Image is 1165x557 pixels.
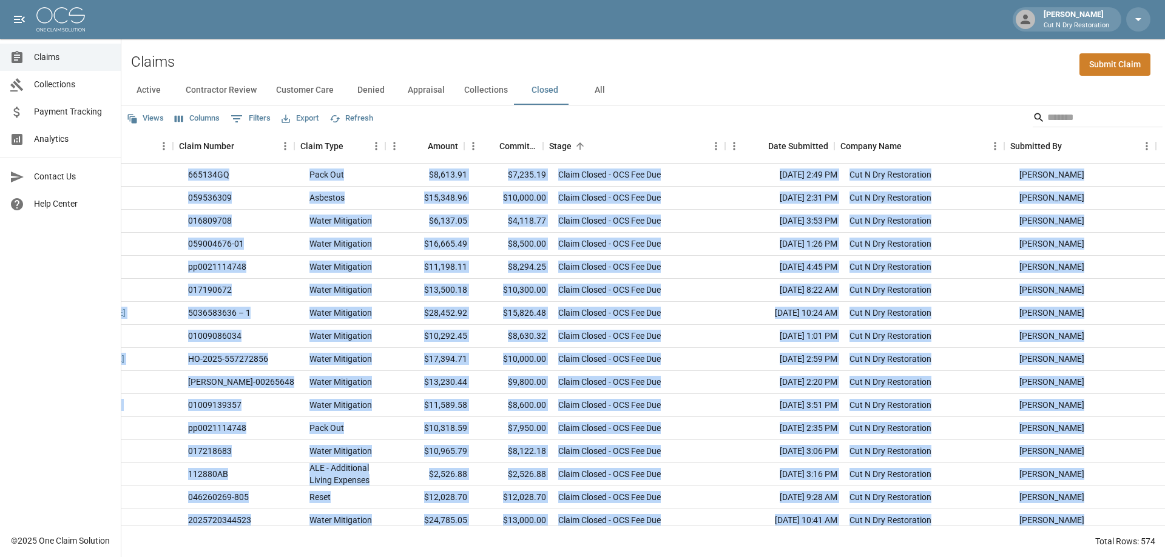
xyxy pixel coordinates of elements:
button: Select columns [172,109,223,128]
div: Amber Marquez [1019,445,1084,457]
span: Analytics [34,133,111,145]
div: [DATE] 10:24 AM [734,302,843,325]
div: $13,000.00 [473,509,552,532]
button: Active [121,76,176,105]
div: Claim Closed - OCS Fee Due [558,192,661,204]
div: Amber Marquez [1019,261,1084,273]
div: 016809708 [188,215,232,227]
button: Views [124,109,167,128]
button: Appraisal [398,76,454,105]
div: $10,300.00 [473,279,552,302]
div: $10,965.79 [394,440,473,463]
div: $2,526.88 [394,463,473,486]
div: 059004676-01 [188,238,244,250]
div: Claim Closed - OCS Fee Due [558,468,661,480]
div: Claim Closed - OCS Fee Due [558,215,661,227]
button: Refresh [326,109,376,128]
div: Amber Marquez [1019,399,1084,411]
div: $8,500.00 [473,233,552,256]
div: Cut N Dry Restoration [849,399,931,411]
div: Amber Marquez [1019,168,1084,181]
button: Menu [707,137,725,155]
div: [DATE] 2:31 PM [734,187,843,210]
div: $17,394.71 [394,348,473,371]
div: Submitted By [1004,129,1156,163]
div: 059536309 [188,192,232,204]
div: [DATE] 3:16 PM [734,463,843,486]
div: $7,235.19 [473,164,552,187]
button: Sort [411,138,428,155]
div: Claim Closed - OCS Fee Due [558,238,661,250]
div: $12,028.70 [394,486,473,509]
div: Total Rows: 574 [1095,535,1155,547]
div: Cut N Dry Restoration [849,215,931,227]
div: Pack Out [309,422,344,434]
div: Claim Type [300,129,343,163]
div: Stage [543,129,725,163]
div: $10,000.00 [473,348,552,371]
div: Cut N Dry Restoration [849,491,931,503]
div: Water Mitigation [309,353,372,365]
div: Amber Marquez [1019,353,1084,365]
button: Menu [385,137,404,155]
div: Claim Type [294,129,385,163]
div: $8,600.00 [473,394,552,417]
div: Cut N Dry Restoration [849,307,931,319]
div: Claim Closed - OCS Fee Due [558,376,661,388]
div: $8,630.32 [473,325,552,348]
div: Cut N Dry Restoration [849,330,931,342]
div: Cut N Dry Restoration [849,445,931,457]
div: Date Submitted [725,129,834,163]
div: $4,118.77 [473,210,552,233]
div: Water Mitigation [309,215,372,227]
div: 046260269-805 [188,491,249,503]
div: Amber Marquez [1019,284,1084,296]
div: Cut N Dry Restoration [849,261,931,273]
div: $15,826.48 [473,302,552,325]
div: $9,800.00 [473,371,552,394]
button: Sort [343,138,360,155]
button: Collections [454,76,518,105]
span: Help Center [34,198,111,210]
div: Committed Amount [464,129,543,163]
button: Menu [367,137,385,155]
span: Contact Us [34,170,111,183]
div: $11,589.58 [394,394,473,417]
div: [DATE] 2:20 PM [734,371,843,394]
div: [DATE] 4:45 PM [734,256,843,279]
div: $15,348.96 [394,187,473,210]
div: Cut N Dry Restoration [849,422,931,434]
div: $13,500.18 [394,279,473,302]
div: Amount [428,129,458,163]
div: Company Name [834,129,1004,163]
div: [DATE] 3:53 PM [734,210,843,233]
div: Asbestos [309,192,345,204]
button: Sort [1062,138,1079,155]
button: Closed [518,76,572,105]
div: Claim Closed - OCS Fee Due [558,445,661,457]
div: [DATE] 2:59 PM [734,348,843,371]
div: Cut N Dry Restoration [849,238,931,250]
button: Sort [234,138,251,155]
div: Water Mitigation [309,399,372,411]
button: Sort [572,138,589,155]
button: Menu [986,137,1004,155]
div: Claim Closed - OCS Fee Due [558,399,661,411]
div: dynamic tabs [121,76,1165,105]
div: Claim Closed - OCS Fee Due [558,422,661,434]
div: 2025720344523 [188,514,251,526]
div: Water Mitigation [309,307,372,319]
div: Date Submitted [768,129,828,163]
div: [DATE] 3:51 PM [734,394,843,417]
div: 112880AB [188,468,228,480]
div: $10,318.59 [394,417,473,440]
div: Amber Marquez [1019,422,1084,434]
div: [PERSON_NAME] [1039,8,1114,30]
div: Search [1033,108,1163,130]
div: Cut N Dry Restoration [849,376,931,388]
div: Water Mitigation [309,330,372,342]
p: Cut N Dry Restoration [1044,21,1109,31]
div: [DATE] 1:26 PM [734,233,843,256]
div: 01009086034 [188,330,241,342]
div: Water Mitigation [309,376,372,388]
